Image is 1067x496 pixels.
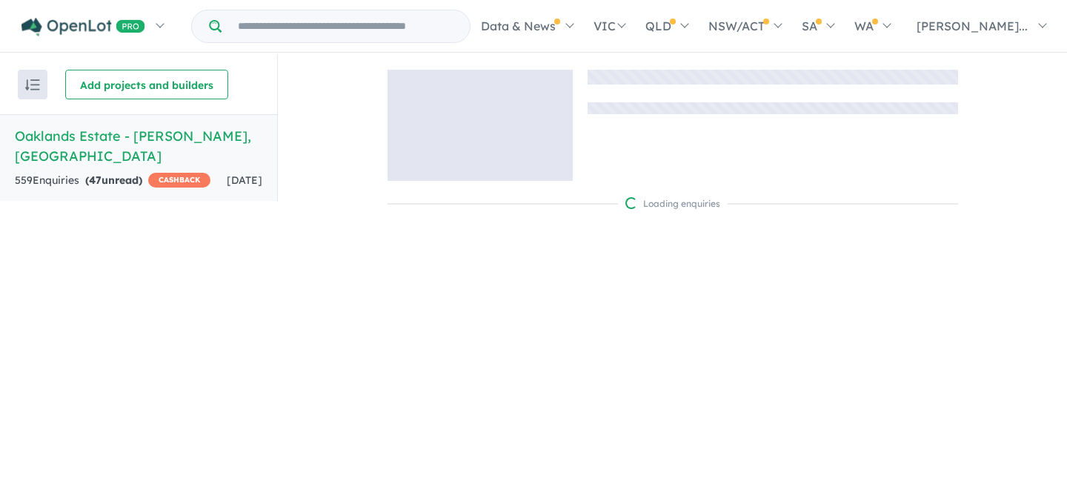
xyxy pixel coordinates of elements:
div: 559 Enquir ies [15,172,210,190]
span: [PERSON_NAME]... [917,19,1028,33]
span: [DATE] [227,173,262,187]
button: Add projects and builders [65,70,228,99]
span: 47 [89,173,102,187]
span: CASHBACK [148,173,210,188]
img: sort.svg [25,79,40,90]
div: Loading enquiries [625,196,720,211]
input: Try estate name, suburb, builder or developer [225,10,467,42]
strong: ( unread) [85,173,142,187]
img: Openlot PRO Logo White [21,18,145,36]
h5: Oaklands Estate - [PERSON_NAME] , [GEOGRAPHIC_DATA] [15,126,262,166]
